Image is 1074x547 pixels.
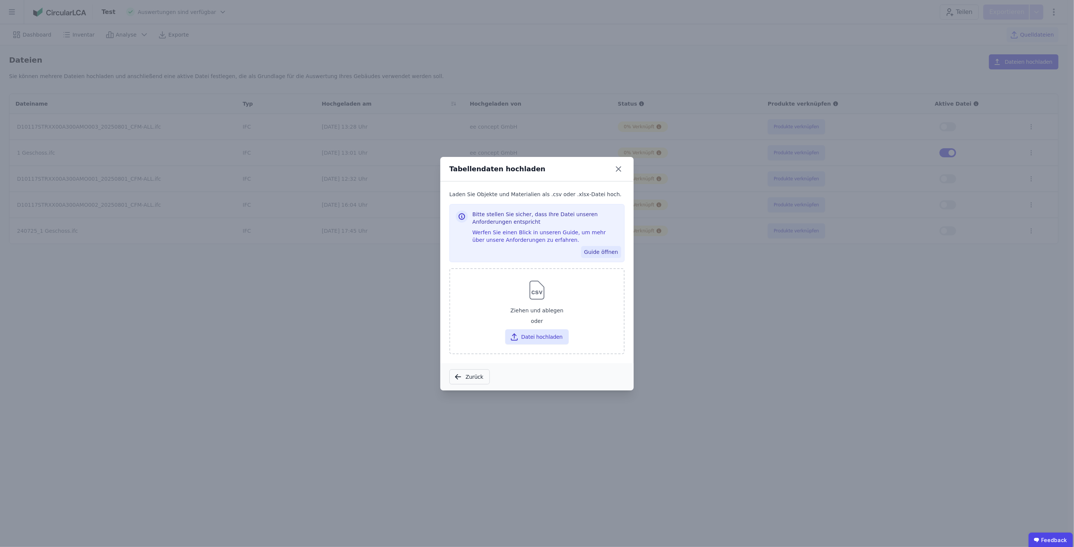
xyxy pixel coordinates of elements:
div: Tabellendaten hochladen [449,164,545,174]
button: Datei hochladen [505,329,568,344]
div: oder [456,317,618,326]
div: Ziehen und ablegen [456,304,618,317]
button: Zurück [449,369,490,384]
h3: Bitte stellen Sie sicher, dass Ihre Datei unseren Anforderungen entspricht [472,211,618,229]
div: Laden Sie Objekte und Materialien als .csv oder .xlsx-Datei hoch. [449,191,625,204]
img: svg%3e [525,278,549,302]
button: Guide öffnen [581,246,621,258]
div: Werfen Sie einen Blick in unseren Guide, um mehr über unsere Anforderungen zu erfahren. [472,229,618,247]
